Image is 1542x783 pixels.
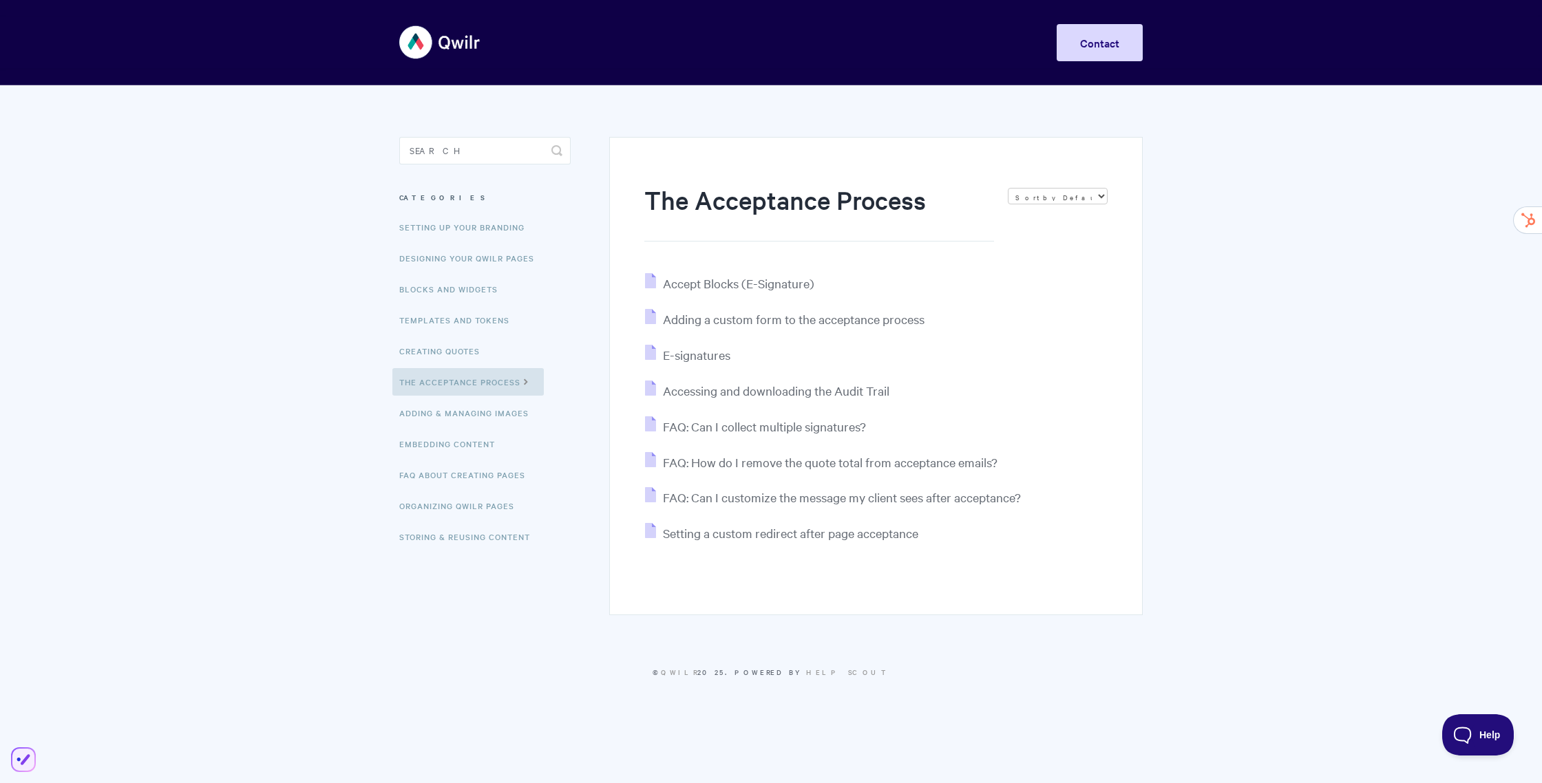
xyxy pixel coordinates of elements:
[663,275,814,291] span: Accept Blocks (E-Signature)
[399,306,520,334] a: Templates and Tokens
[399,430,505,458] a: Embedding Content
[399,185,571,210] h3: Categories
[399,399,539,427] a: Adding & Managing Images
[645,418,866,434] a: FAQ: Can I collect multiple signatures?
[399,337,490,365] a: Creating Quotes
[663,418,866,434] span: FAQ: Can I collect multiple signatures?
[663,454,997,470] span: FAQ: How do I remove the quote total from acceptance emails?
[645,311,925,327] a: Adding a custom form to the acceptance process
[806,667,889,677] a: Help Scout
[663,489,1021,505] span: FAQ: Can I customize the message my client sees after acceptance?
[399,137,571,164] input: Search
[392,368,544,396] a: The Acceptance Process
[399,461,536,489] a: FAQ About Creating Pages
[663,383,889,398] span: Accessing and downloading the Audit Trail
[1442,714,1514,755] iframe: Toggle Customer Support
[644,182,994,242] h1: The Acceptance Process
[399,275,508,303] a: Blocks and Widgets
[399,666,1143,678] p: © 2025.
[399,213,535,241] a: Setting up your Branding
[399,17,481,68] img: Qwilr Help Center
[645,383,889,398] a: Accessing and downloading the Audit Trail
[399,523,540,550] a: Storing & Reusing Content
[645,275,814,291] a: Accept Blocks (E-Signature)
[663,525,918,541] span: Setting a custom redirect after page acceptance
[645,454,997,470] a: FAQ: How do I remove the quote total from acceptance emails?
[663,311,925,327] span: Adding a custom form to the acceptance process
[1057,24,1143,61] a: Contact
[645,525,918,541] a: Setting a custom redirect after page acceptance
[661,667,697,677] a: Qwilr
[735,667,889,677] span: Powered by
[1008,188,1108,204] select: Page reloads on selection
[399,244,545,272] a: Designing Your Qwilr Pages
[663,347,730,363] span: E-signatures
[645,489,1021,505] a: FAQ: Can I customize the message my client sees after acceptance?
[645,347,730,363] a: E-signatures
[399,492,525,519] a: Organizing Qwilr Pages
